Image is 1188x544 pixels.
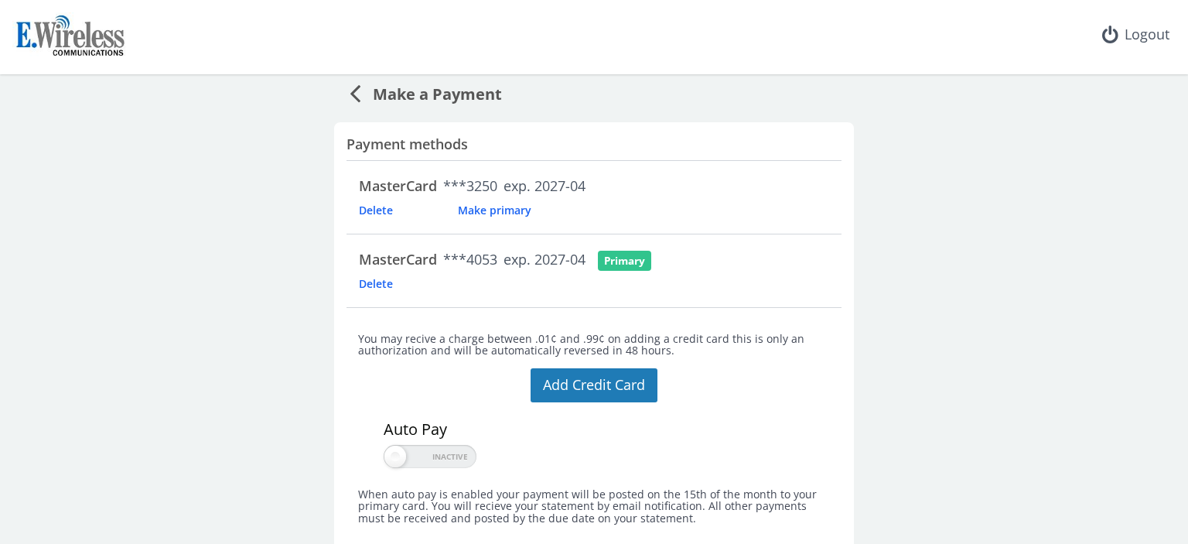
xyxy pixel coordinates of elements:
[497,176,585,197] div: exp. 2027-04
[359,276,442,291] span: Delete
[346,135,841,155] div: Payment methods
[384,419,447,440] span: Auto Pay
[359,176,443,195] span: MasterCard
[531,368,657,402] button: Add Credit Card
[445,203,544,217] span: Make primary
[598,251,651,271] div: Primary
[497,250,585,270] div: exp. 2027-04
[360,77,502,106] span: Make a Payment
[359,250,443,269] span: MasterCard
[359,203,442,217] span: Delete
[358,488,830,524] h5: When auto pay is enabled your payment will be posted on the 15th of the month to your primary car...
[358,333,830,357] h5: You may recive a charge between .01¢ and .99¢ on adding a credit card this is only an authorizati...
